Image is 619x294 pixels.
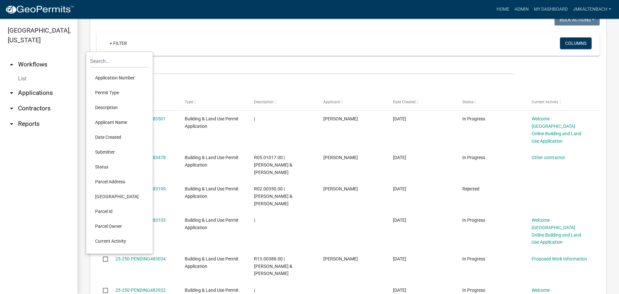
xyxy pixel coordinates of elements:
[179,95,248,110] datatable-header-cell: Type
[90,55,149,68] input: Search...
[526,95,595,110] datatable-header-cell: Current Activity
[462,186,479,191] span: Rejected
[90,234,149,248] li: Current Activity
[97,61,514,74] input: Search for applications
[90,115,149,130] li: Applicant Name
[254,100,274,104] span: Description
[90,219,149,234] li: Parcel Owner
[462,155,485,160] span: In Progress
[90,100,149,115] li: Description
[555,14,600,25] button: Bulk Actions
[254,256,292,276] span: R13.00388.00 | RANDY G & TRISH M AMUNDSON
[393,186,406,191] span: 09/24/2025
[185,186,239,199] span: Building & Land Use Permit Application
[185,100,193,104] span: Type
[90,159,149,174] li: Status
[115,256,166,261] a: 25-250-PENDING483034
[393,155,406,160] span: 09/24/2025
[90,145,149,159] li: Submitter
[532,256,587,261] a: Proposed Work Information
[494,3,512,15] a: Home
[323,155,358,160] span: Josie
[90,174,149,189] li: Parcel Address
[317,95,387,110] datatable-header-cell: Applicant
[254,288,255,293] span: |
[512,3,531,15] a: Admin
[456,95,526,110] datatable-header-cell: Status
[323,186,358,191] span: Dan Pearson
[254,116,255,121] span: |
[254,155,292,175] span: R05.01017.00 | ALLAN H & SHARON A STREVELER
[323,100,340,104] span: Applicant
[393,100,416,104] span: Date Created
[532,218,581,245] a: Welcome - [GEOGRAPHIC_DATA] Online Building and Land Use Application
[248,95,317,110] datatable-header-cell: Description
[185,256,239,269] span: Building & Land Use Permit Application
[185,218,239,230] span: Building & Land Use Permit Application
[532,155,565,160] a: Other contractor
[393,288,406,293] span: 09/23/2025
[462,100,474,104] span: Status
[323,256,358,261] span: Trish Amundson
[254,186,292,206] span: R02.00350.00 | DARL & KAREN L ZABEL
[90,70,149,85] li: Application Number
[532,100,558,104] span: Current Activity
[185,116,239,129] span: Building & Land Use Permit Application
[570,3,614,15] a: jmkaltenbach
[104,37,132,49] a: + Filter
[393,218,406,223] span: 09/24/2025
[8,89,15,97] i: arrow_drop_down
[462,116,485,121] span: In Progress
[387,95,456,110] datatable-header-cell: Date Created
[254,218,255,223] span: |
[531,3,570,15] a: My Dashboard
[185,155,239,167] span: Building & Land Use Permit Application
[90,189,149,204] li: [GEOGRAPHIC_DATA]
[462,256,485,261] span: In Progress
[90,204,149,219] li: Parcel Id
[462,218,485,223] span: In Progress
[323,116,358,121] span: Josie
[462,288,485,293] span: In Progress
[8,61,15,68] i: arrow_drop_up
[393,256,406,261] span: 09/23/2025
[532,116,581,143] a: Welcome - [GEOGRAPHIC_DATA] Online Building and Land Use Application
[393,116,406,121] span: 09/24/2025
[8,120,15,128] i: arrow_drop_down
[90,130,149,145] li: Date Created
[560,37,592,49] button: Columns
[90,85,149,100] li: Permit Type
[8,105,15,112] i: arrow_drop_down
[115,288,166,293] a: 25-250-PENDING482922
